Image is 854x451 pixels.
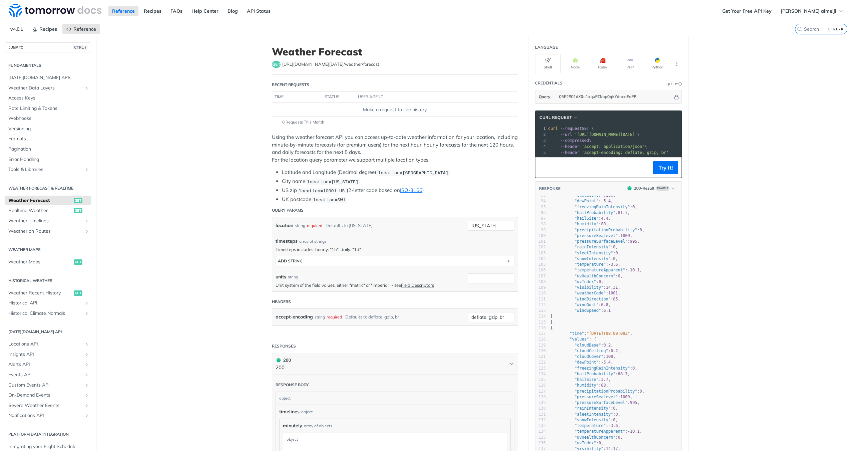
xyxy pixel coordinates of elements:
span: curl [548,126,558,131]
span: : , [550,210,630,215]
span: "cloudCeiling" [574,349,608,353]
span: 88 [601,222,606,226]
img: Tomorrow.io Weather API Docs [9,4,101,17]
span: : , [550,205,637,209]
span: Custom Events API [8,382,82,389]
span: get [74,198,82,203]
button: Show subpages for Tools & Libraries [84,167,89,172]
span: v4.0.1 [7,24,27,34]
div: string [295,221,305,230]
span: location=10001 US [299,188,345,193]
div: 122 [535,360,546,365]
span: { [550,325,553,330]
span: : , [550,262,620,267]
span: Severe Weather Events [8,402,82,409]
input: apikey [556,90,673,103]
span: "freezingRainIntensity" [574,366,630,371]
div: 119 [535,343,546,348]
span: Weather Timelines [8,218,82,224]
span: 1001 [608,291,618,295]
i: Information [679,82,682,86]
span: : , [550,302,611,307]
span: "rainIntensity" [574,245,610,249]
span: : , [550,199,613,203]
div: 106 [535,267,546,273]
a: Historical Climate NormalsShow subpages for Historical Climate Normals [5,308,91,318]
span: : , [550,366,637,371]
a: Notifications APIShow subpages for Notifications API [5,411,91,421]
span: Insights API [8,351,82,358]
span: get [74,208,82,213]
span: Historical Climate Normals [8,310,82,317]
a: Severe Weather EventsShow subpages for Severe Weather Events [5,401,91,411]
button: RESPONSE [539,185,561,192]
a: Insights APIShow subpages for Insights API [5,350,91,360]
a: Weather Forecastget [5,196,91,206]
span: : , [550,349,620,353]
a: Field Descriptors [401,282,434,288]
div: 121 [535,354,546,360]
a: Alerts APIShow subpages for Alerts API [5,360,91,370]
p: Unit system of the field values, either "metric" or "imperial" - see [276,282,464,288]
span: get [272,61,281,68]
a: Weather Mapsget [5,257,91,267]
div: QueryInformation [667,81,682,86]
a: Events APIShow subpages for Events API [5,370,91,380]
label: units [276,273,286,280]
span: 0 [613,245,615,249]
th: status [322,92,356,102]
span: On-Demand Events [8,392,82,399]
span: Error Handling [8,156,89,163]
div: 100 [535,233,546,239]
span: 'accept-encoding: deflate, gzip, br' [582,150,669,155]
div: array of strings [299,238,327,244]
span: : , [550,251,620,255]
button: Show subpages for Historical Climate Normals [84,311,89,316]
button: More Languages [672,59,682,69]
span: "humidity" [574,222,598,226]
span: : , [550,245,618,249]
span: 0 [599,279,601,284]
div: required [327,312,342,322]
span: get [74,290,82,296]
div: 107 [535,273,546,279]
span: "pressureSurfaceLevel" [574,239,627,244]
span: : , [550,331,632,336]
div: 102 [535,244,546,250]
a: Error Handling [5,155,91,165]
a: On-Demand EventsShow subpages for On-Demand Events [5,390,91,400]
span: Recipes [39,26,57,32]
li: City name [282,178,518,185]
span: : { [550,337,596,342]
button: Show subpages for Weather Timelines [84,218,89,224]
span: cURL Request [539,115,572,121]
span: 0 [618,274,620,278]
a: Get Your Free API Key [719,6,775,16]
span: \ [548,144,647,149]
div: Query Params [272,207,304,213]
span: Integrating your Flight Schedule [8,443,89,450]
th: time [272,92,322,102]
div: 200 [276,357,291,364]
button: Copy to clipboard [539,163,548,173]
button: 200 200200 [276,357,514,372]
span: "hailSize" [574,216,598,221]
span: "freezingRainIntensity" [574,205,630,209]
div: 114 [535,313,546,319]
span: 1009 [620,233,630,238]
span: "precipitationProbability" [574,228,637,232]
span: "pressureSeaLevel" [574,233,618,238]
div: 105 [535,262,546,267]
span: 0 [632,205,635,209]
span: "uvIndex" [574,279,596,284]
span: Weather Maps [8,259,72,265]
span: Pagination [8,146,89,153]
span: : , [550,228,645,232]
span: timesteps [276,238,298,245]
span: location=SW1 [313,197,345,202]
div: 96 [535,210,546,216]
span: 14.31 [606,285,618,290]
span: '[URL][DOMAIN_NAME][DATE]' [574,132,637,137]
button: Node [562,54,588,73]
a: Weather TimelinesShow subpages for Weather Timelines [5,216,91,226]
